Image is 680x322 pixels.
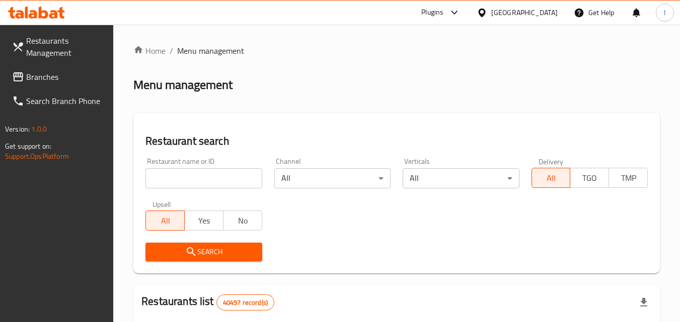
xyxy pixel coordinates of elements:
a: Restaurants Management [4,29,114,65]
label: Delivery [539,158,564,165]
span: l [664,7,665,18]
span: Get support on: [5,140,51,153]
div: [GEOGRAPHIC_DATA] [491,7,558,18]
span: 40497 record(s) [217,298,274,307]
button: Search [145,243,262,261]
button: TGO [570,168,609,188]
span: Branches [26,71,106,83]
button: No [223,210,262,231]
li: / [170,45,173,57]
span: Restaurants Management [26,35,106,59]
button: Yes [184,210,223,231]
button: TMP [609,168,648,188]
button: All [532,168,571,188]
h2: Restaurant search [145,134,648,149]
a: Search Branch Phone [4,89,114,113]
h2: Restaurants list [141,294,274,310]
span: TGO [574,171,605,185]
div: Plugins [421,7,443,19]
span: Menu management [177,45,244,57]
span: All [536,171,567,185]
span: Search Branch Phone [26,95,106,107]
button: All [145,210,185,231]
div: All [403,168,519,188]
span: No [228,213,258,228]
span: Yes [189,213,219,228]
div: Total records count [216,294,274,310]
span: Version: [5,123,30,136]
input: Search for restaurant name or ID.. [145,168,262,188]
a: Support.OpsPlatform [5,150,69,163]
label: Upsell [153,200,171,207]
span: TMP [613,171,644,185]
div: All [274,168,391,188]
nav: breadcrumb [133,45,660,57]
span: All [150,213,181,228]
a: Branches [4,65,114,89]
a: Home [133,45,166,57]
div: Export file [632,290,656,314]
span: Search [154,246,254,258]
span: 1.0.0 [31,123,47,136]
h2: Menu management [133,77,233,93]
